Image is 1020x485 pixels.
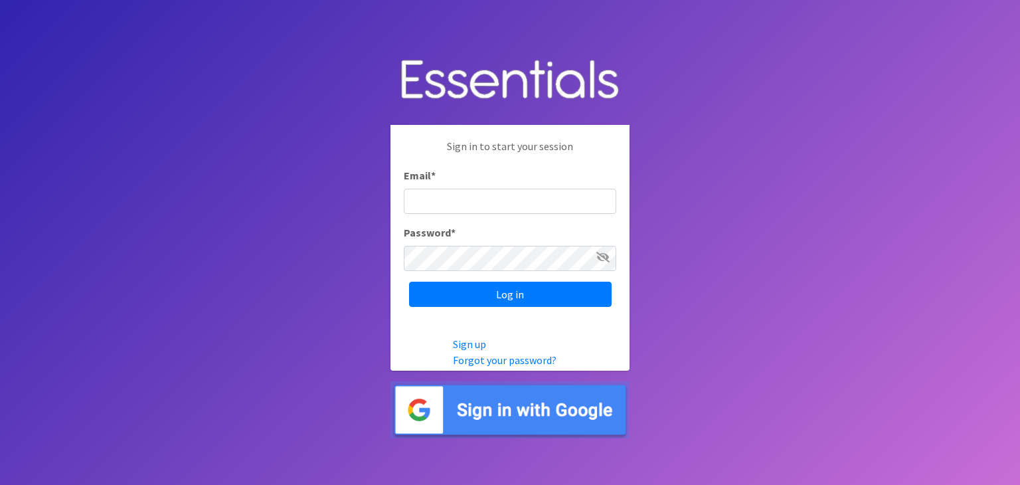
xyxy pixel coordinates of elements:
abbr: required [451,226,456,239]
img: Human Essentials [390,47,630,115]
p: Sign in to start your session [404,138,616,167]
img: Sign in with Google [390,381,630,439]
a: Sign up [453,338,486,351]
label: Password [404,225,456,241]
label: Email [404,167,436,183]
input: Log in [409,282,612,307]
abbr: required [431,169,436,182]
a: Forgot your password? [453,353,556,367]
